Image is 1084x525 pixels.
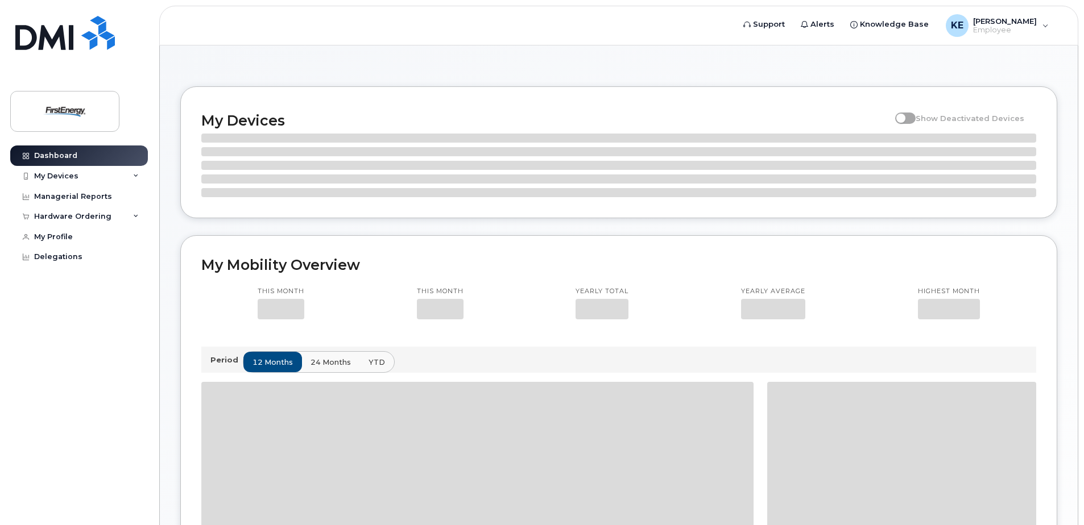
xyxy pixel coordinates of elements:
span: YTD [369,357,385,368]
p: Yearly total [576,287,628,296]
p: This month [258,287,304,296]
input: Show Deactivated Devices [895,107,904,116]
h2: My Mobility Overview [201,256,1036,273]
p: Highest month [918,287,980,296]
p: Period [210,355,243,365]
span: Show Deactivated Devices [916,114,1024,123]
h2: My Devices [201,112,889,129]
p: Yearly average [741,287,805,296]
span: 24 months [311,357,351,368]
p: This month [417,287,464,296]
